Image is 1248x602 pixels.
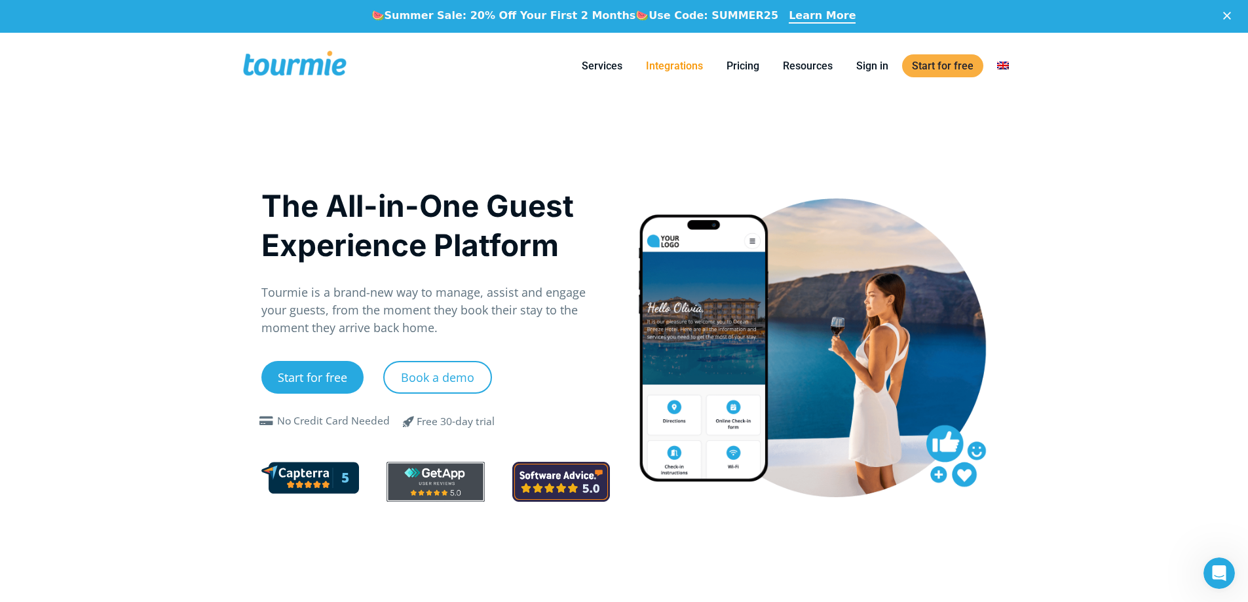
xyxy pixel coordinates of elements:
a: Services [572,58,632,74]
div: Close [1223,12,1236,20]
a: Resources [773,58,842,74]
b: Summer Sale: 20% Off Your First 2 Months [385,9,636,22]
span:  [393,413,425,429]
a: Book a demo [383,361,492,394]
a: Sign in [846,58,898,74]
h1: The All-in-One Guest Experience Platform [261,186,611,265]
a: Learn More [789,9,856,24]
a: Start for free [261,361,364,394]
div: 🍉 🍉 [371,9,779,22]
span:  [256,416,277,426]
a: Integrations [636,58,713,74]
iframe: Intercom live chat [1203,557,1235,589]
a: Start for free [902,54,983,77]
div: Free 30-day trial [417,414,495,430]
div: No Credit Card Needed [277,413,390,429]
a: Pricing [717,58,769,74]
p: Tourmie is a brand-new way to manage, assist and engage your guests, from the moment they book th... [261,284,611,337]
b: Use Code: SUMMER25 [649,9,778,22]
